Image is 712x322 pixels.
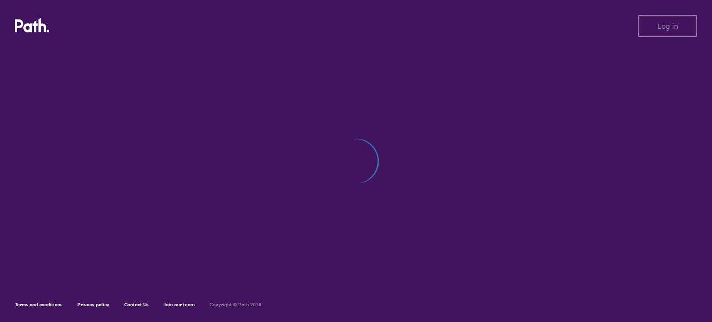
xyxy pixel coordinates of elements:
[77,302,109,308] a: Privacy policy
[164,302,195,308] a: Join our team
[124,302,149,308] a: Contact Us
[210,302,261,308] h6: Copyright © Path 2018
[657,22,678,30] span: Log in
[15,302,63,308] a: Terms and conditions
[638,15,697,37] button: Log in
